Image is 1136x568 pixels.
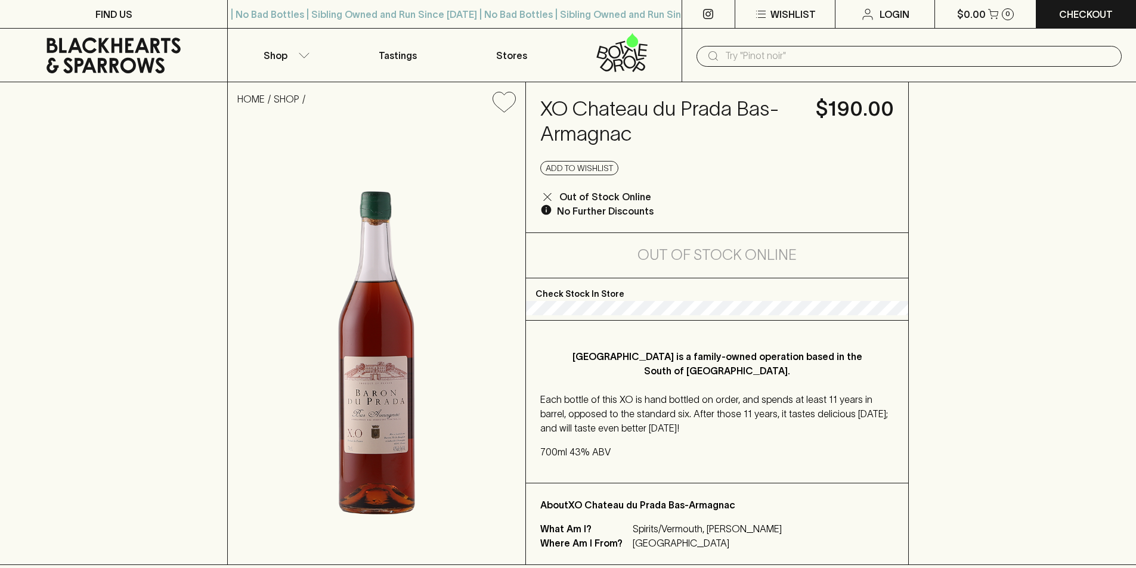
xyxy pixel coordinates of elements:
[1059,7,1113,21] p: Checkout
[341,29,454,82] a: Tastings
[228,122,525,564] img: 25059.png
[379,48,417,63] p: Tastings
[237,94,265,104] a: HOME
[228,29,341,82] button: Shop
[540,97,801,147] h4: XO Chateau du Prada Bas-Armagnac
[957,7,986,21] p: $0.00
[770,7,816,21] p: Wishlist
[274,94,299,104] a: SHOP
[559,190,651,204] p: Out of Stock Online
[633,522,782,536] p: Spirits/Vermouth, [PERSON_NAME]
[633,536,782,550] p: [GEOGRAPHIC_DATA]
[725,46,1112,66] input: Try "Pinot noir"
[557,204,654,218] p: No Further Discounts
[564,349,870,378] p: [GEOGRAPHIC_DATA] is a family-owned operation based in the South of [GEOGRAPHIC_DATA].
[540,161,618,175] button: Add to wishlist
[264,48,287,63] p: Shop
[95,7,132,21] p: FIND US
[540,498,894,512] p: About XO Chateau du Prada Bas-Armagnac
[540,445,894,459] p: 700ml 43% ABV
[540,536,630,550] p: Where Am I From?
[637,246,797,265] h5: Out of Stock Online
[488,87,521,117] button: Add to wishlist
[526,278,908,301] p: Check Stock In Store
[455,29,568,82] a: Stores
[540,522,630,536] p: What Am I?
[1005,11,1010,17] p: 0
[880,7,909,21] p: Login
[496,48,527,63] p: Stores
[540,392,894,435] p: Each bottle of this XO is hand bottled on order, and spends at least 11 years in barrel, opposed ...
[816,97,894,122] h4: $190.00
